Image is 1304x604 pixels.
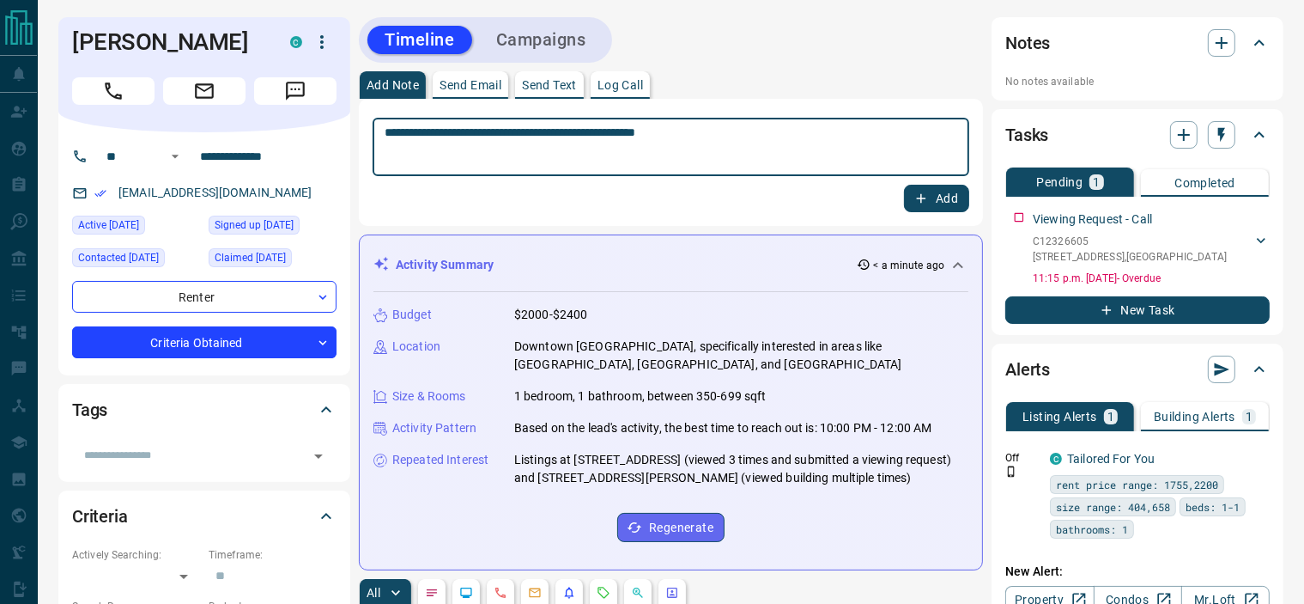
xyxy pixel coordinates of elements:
div: Fri Aug 15 2025 [72,216,200,240]
button: Open [165,146,185,167]
svg: Lead Browsing Activity [459,586,473,600]
button: Open [306,444,331,468]
span: Signed up [DATE] [215,217,294,234]
span: size range: 404,658 [1056,498,1170,516]
p: Listing Alerts [1022,411,1097,423]
svg: Listing Alerts [562,586,576,600]
span: rent price range: 1755,2200 [1056,476,1218,493]
button: Campaigns [479,26,603,54]
div: Notes [1005,22,1270,64]
p: Viewing Request - Call [1033,210,1152,229]
p: Location [392,338,440,356]
p: Activity Summary [396,256,494,274]
div: Criteria Obtained [72,326,337,358]
p: 1 bedroom, 1 bathroom, between 350-699 sqft [514,387,767,406]
div: Renter [72,281,337,313]
span: Message [254,77,337,105]
div: Tags [72,389,337,430]
p: Pending [1037,176,1083,188]
a: Tailored For You [1067,452,1155,466]
svg: Email Verified [94,187,106,199]
p: [STREET_ADDRESS] , [GEOGRAPHIC_DATA] [1033,249,1227,265]
h2: Notes [1005,29,1050,57]
p: 1 [1107,411,1114,423]
div: condos.ca [290,36,302,48]
div: C12326605[STREET_ADDRESS],[GEOGRAPHIC_DATA] [1033,230,1270,268]
h1: [PERSON_NAME] [72,28,264,56]
button: Add [904,185,969,212]
div: Mon Sep 30 2024 [209,216,337,240]
h2: Alerts [1005,356,1050,383]
span: bathrooms: 1 [1056,521,1128,538]
p: Off [1005,450,1040,466]
h2: Tasks [1005,121,1048,149]
p: Activity Pattern [392,419,476,437]
svg: Requests [597,586,610,600]
svg: Push Notification Only [1005,466,1017,478]
p: Add Note [367,79,419,91]
h2: Criteria [72,503,128,530]
p: 1 [1093,176,1100,188]
span: Call [72,77,155,105]
div: Mon Sep 30 2024 [209,248,337,272]
div: Fri Aug 15 2025 [72,248,200,272]
p: C12326605 [1033,234,1227,249]
p: Building Alerts [1154,411,1235,423]
span: Email [163,77,246,105]
p: 1 [1246,411,1252,423]
p: New Alert: [1005,563,1270,581]
p: Completed [1174,177,1235,189]
p: No notes available [1005,74,1270,89]
h2: Tags [72,396,107,424]
svg: Opportunities [631,586,645,600]
svg: Calls [494,586,507,600]
div: Activity Summary< a minute ago [373,249,968,281]
p: Listings at [STREET_ADDRESS] (viewed 3 times and submitted a viewing request) and [STREET_ADDRESS... [514,451,968,487]
p: Budget [392,306,432,324]
p: Based on the lead's activity, the best time to reach out is: 10:00 PM - 12:00 AM [514,419,932,437]
p: Timeframe: [209,547,337,563]
p: Repeated Interest [392,451,488,469]
p: < a minute ago [874,258,945,273]
a: [EMAIL_ADDRESS][DOMAIN_NAME] [118,186,312,199]
p: All [367,587,380,599]
svg: Agent Actions [665,586,679,600]
span: Active [DATE] [78,217,139,234]
span: beds: 1-1 [1186,498,1240,516]
button: New Task [1005,296,1270,324]
button: Regenerate [617,513,725,542]
svg: Emails [528,586,542,600]
p: 11:15 p.m. [DATE] - Overdue [1033,271,1270,286]
div: Criteria [72,496,337,537]
span: Claimed [DATE] [215,249,286,266]
p: $2000-$2400 [514,306,587,324]
p: Send Email [440,79,501,91]
p: Log Call [597,79,643,91]
div: Tasks [1005,114,1270,156]
span: Contacted [DATE] [78,249,159,266]
p: Size & Rooms [392,387,466,406]
div: condos.ca [1050,453,1062,465]
p: Send Text [522,79,577,91]
button: Timeline [367,26,472,54]
svg: Notes [425,586,439,600]
p: Actively Searching: [72,547,200,563]
div: Alerts [1005,349,1270,390]
p: Downtown [GEOGRAPHIC_DATA], specifically interested in areas like [GEOGRAPHIC_DATA], [GEOGRAPHIC_... [514,338,968,374]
